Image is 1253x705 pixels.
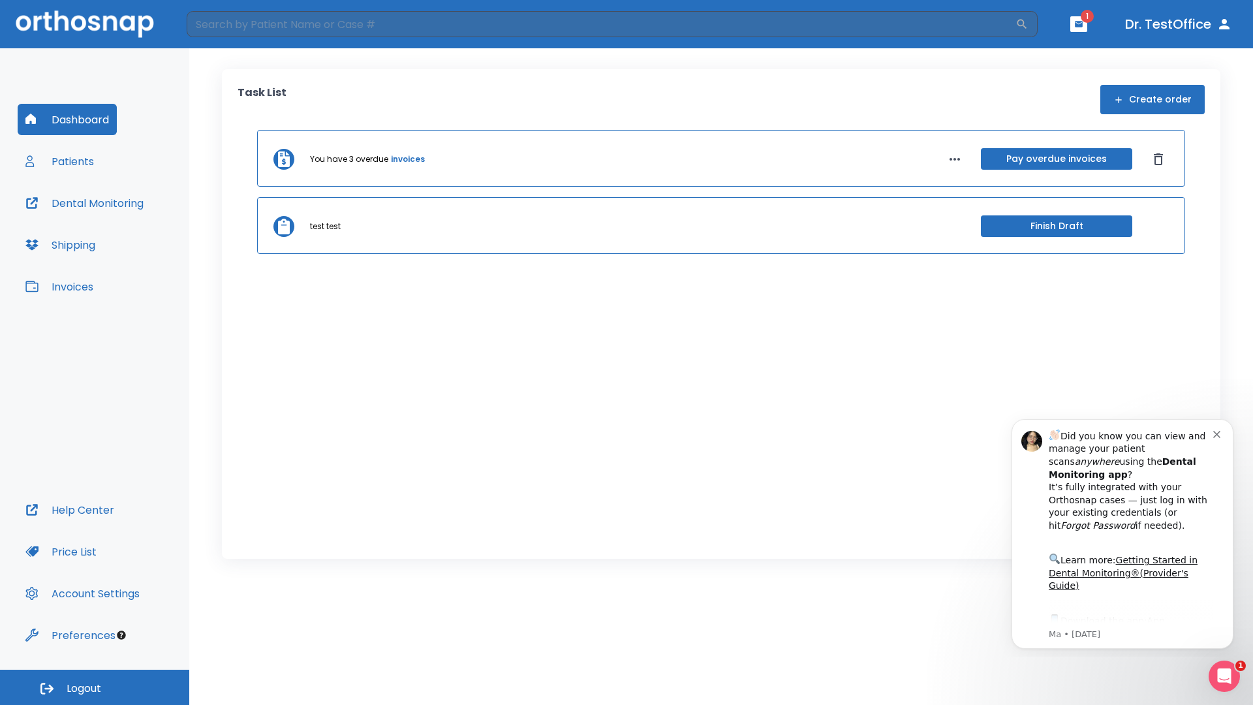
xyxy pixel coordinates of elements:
[18,104,117,135] button: Dashboard
[57,205,221,272] div: Download the app: | ​ Let us know if you need help getting started!
[1081,10,1094,23] span: 1
[1120,12,1237,36] button: Dr. TestOffice
[1148,149,1169,170] button: Dismiss
[310,221,341,232] p: test test
[1209,661,1240,692] iframe: Intercom live chat
[16,10,154,37] img: Orthosnap
[981,148,1132,170] button: Pay overdue invoices
[18,536,104,567] button: Price List
[57,208,173,232] a: App Store
[1235,661,1246,671] span: 1
[18,271,101,302] button: Invoices
[981,215,1132,237] button: Finish Draft
[187,11,1015,37] input: Search by Patient Name or Case #
[18,578,147,609] button: Account Settings
[18,187,151,219] button: Dental Monitoring
[391,153,425,165] a: invoices
[57,221,221,233] p: Message from Ma, sent 6w ago
[116,629,127,641] div: Tooltip anchor
[18,229,103,260] button: Shipping
[1100,85,1205,114] button: Create order
[238,85,286,114] p: Task List
[221,20,232,31] button: Dismiss notification
[18,494,122,525] button: Help Center
[992,407,1253,657] iframe: Intercom notifications message
[310,153,388,165] p: You have 3 overdue
[18,619,123,651] button: Preferences
[18,146,102,177] button: Patients
[67,681,101,696] span: Logout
